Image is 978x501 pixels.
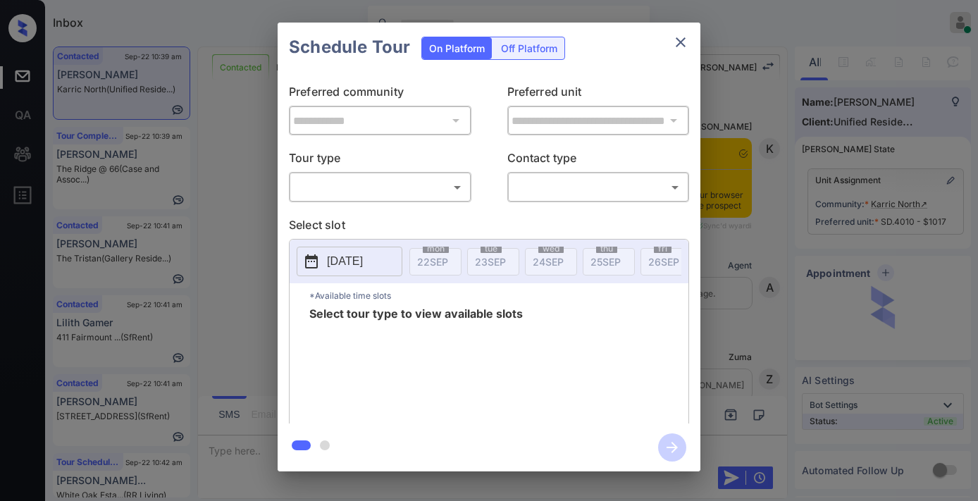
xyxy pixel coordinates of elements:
p: Select slot [289,216,689,239]
div: Off Platform [494,37,564,59]
p: Tour type [289,149,471,172]
h2: Schedule Tour [278,23,421,72]
p: Preferred unit [507,83,690,106]
button: close [667,28,695,56]
p: Contact type [507,149,690,172]
p: Preferred community [289,83,471,106]
button: [DATE] [297,247,402,276]
p: *Available time slots [309,283,688,308]
span: Select tour type to view available slots [309,308,523,421]
div: On Platform [422,37,492,59]
p: [DATE] [327,253,363,270]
